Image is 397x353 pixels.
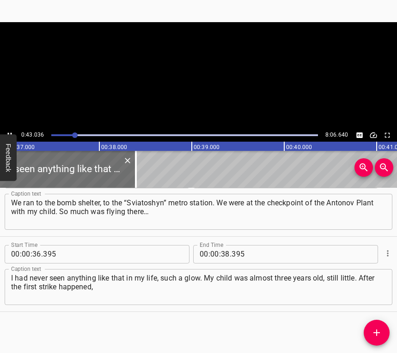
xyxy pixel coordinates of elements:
[210,245,219,263] input: 00
[41,245,43,263] span: .
[381,129,393,141] div: Toggle Full Screen
[101,144,127,150] text: 00:38.000
[122,155,132,167] div: Delete Cue
[232,245,316,263] input: 395
[367,129,379,141] div: Playback Speed
[4,129,16,141] button: Play/Pause
[11,245,20,263] input: 00
[221,245,230,263] input: 38
[122,155,134,167] button: Delete
[21,132,44,138] span: 0:43.036
[22,245,31,263] input: 00
[367,129,379,141] button: Change Playback Speed
[364,320,390,346] button: Add Cue
[354,158,373,177] button: Zoom In
[286,144,312,150] text: 00:40.000
[194,144,220,150] text: 00:39.000
[32,245,41,263] input: 36
[11,274,386,300] textarea: I had never seen anything like that in my life, such a glow. My child was almost three years old,...
[9,144,35,150] text: 00:37.000
[230,245,232,263] span: .
[20,245,22,263] span: :
[354,129,366,141] button: Toggle captions
[43,245,128,263] input: 395
[31,245,32,263] span: :
[219,245,221,263] span: :
[382,241,392,265] div: Cue Options
[11,198,386,225] textarea: We ran to the bomb shelter, to the “Sviatoshyn” metro station. We were at the checkpoint of the A...
[208,245,210,263] span: :
[381,129,393,141] button: Toggle fullscreen
[375,158,393,177] button: Zoom Out
[382,247,394,259] button: Cue Options
[325,132,348,138] span: Video Duration
[51,134,318,136] div: Play progress
[200,245,208,263] input: 00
